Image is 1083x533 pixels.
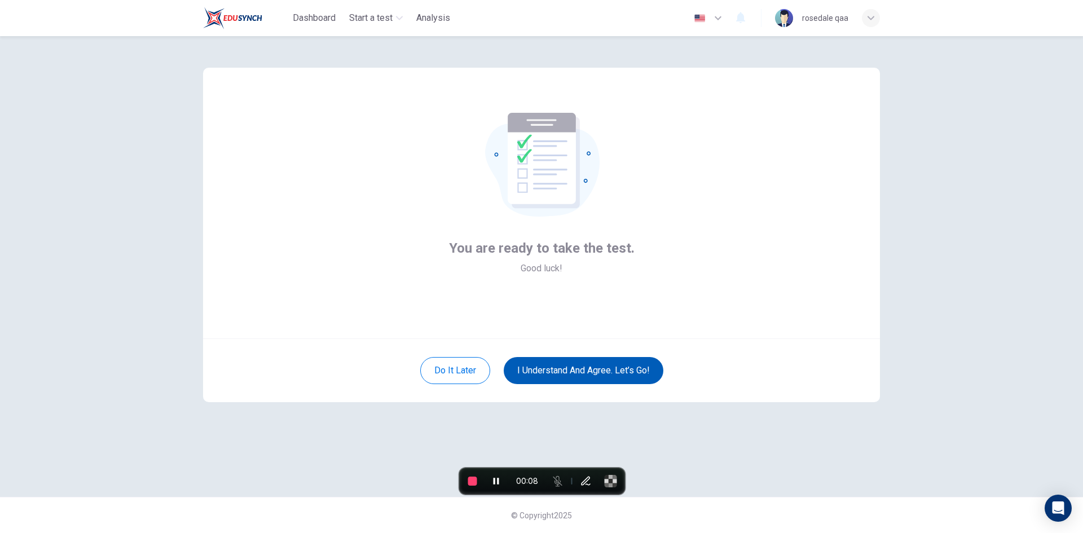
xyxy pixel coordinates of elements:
[1045,495,1072,522] div: Open Intercom Messenger
[420,357,490,384] button: Do it later
[349,11,393,25] span: Start a test
[203,7,288,29] a: Rosedale logo
[345,8,407,28] button: Start a test
[802,11,848,25] div: rosedale qaa
[511,511,572,520] span: © Copyright 2025
[449,239,635,257] span: You are ready to take the test.
[693,14,707,23] img: en
[504,357,663,384] button: I understand and agree. Let’s go!
[293,11,336,25] span: Dashboard
[521,262,562,275] span: Good luck!
[416,11,450,25] span: Analysis
[288,8,340,28] button: Dashboard
[203,7,262,29] img: Rosedale logo
[775,9,793,27] img: Profile picture
[412,8,455,28] button: Analysis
